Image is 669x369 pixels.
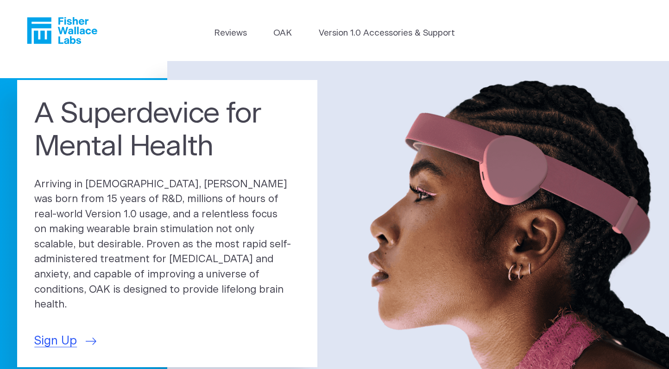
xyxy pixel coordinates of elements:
[319,27,455,40] a: Version 1.0 Accessories & Support
[273,27,292,40] a: OAK
[214,27,247,40] a: Reviews
[34,332,96,350] a: Sign Up
[27,17,97,44] a: Fisher Wallace
[34,177,300,313] p: Arriving in [DEMOGRAPHIC_DATA], [PERSON_NAME] was born from 15 years of R&D, millions of hours of...
[34,98,300,163] h1: A Superdevice for Mental Health
[34,332,77,350] span: Sign Up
